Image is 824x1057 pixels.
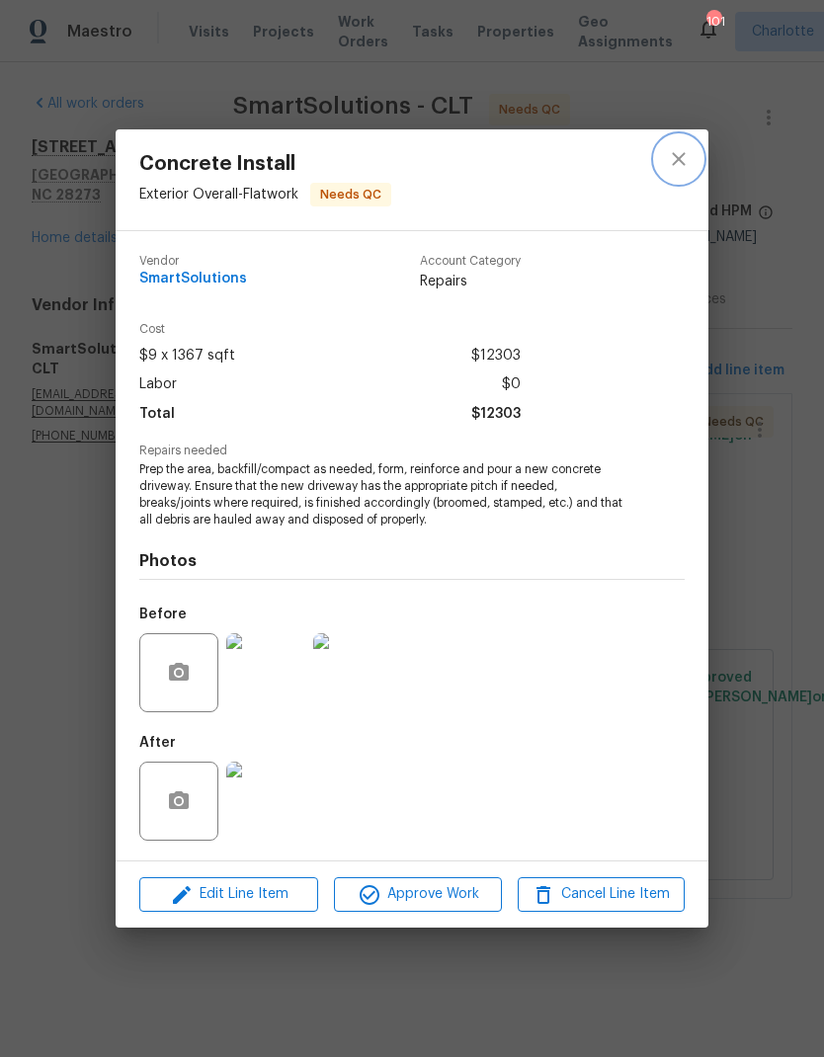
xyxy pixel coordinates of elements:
span: Edit Line Item [145,882,312,907]
span: SmartSolutions [139,272,247,286]
div: 101 [706,12,720,32]
span: Prep the area, backfill/compact as needed, form, reinforce and pour a new concrete driveway. Ensu... [139,461,630,528]
span: Cost [139,323,521,336]
span: $12303 [471,342,521,370]
span: Cancel Line Item [524,882,679,907]
h5: Before [139,608,187,621]
span: Repairs [420,272,521,291]
span: Repairs needed [139,445,685,457]
span: Approve Work [340,882,495,907]
button: close [655,135,702,183]
span: Vendor [139,255,247,268]
span: Account Category [420,255,521,268]
span: $9 x 1367 sqft [139,342,235,370]
span: Total [139,400,175,429]
span: Needs QC [312,185,389,204]
button: Edit Line Item [139,877,318,912]
button: Cancel Line Item [518,877,685,912]
span: Labor [139,370,177,399]
h4: Photos [139,551,685,571]
span: $0 [502,370,521,399]
button: Approve Work [334,877,501,912]
h5: After [139,736,176,750]
span: $12303 [471,400,521,429]
span: Concrete Install [139,153,391,175]
span: Exterior Overall - Flatwork [139,188,298,202]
